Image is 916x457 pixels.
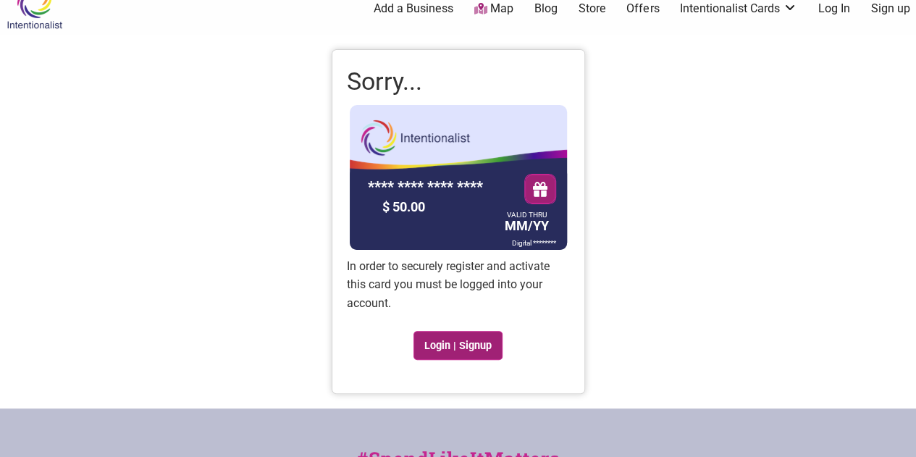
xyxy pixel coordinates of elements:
[680,1,797,17] a: Intentionalist Cards
[871,1,910,17] a: Sign up
[379,196,502,218] div: $ 50.00
[374,1,453,17] a: Add a Business
[347,257,570,313] p: In order to securely register and activate this card you must be logged into your account.
[347,64,570,99] h1: Sorry...
[534,1,558,17] a: Blog
[505,214,549,216] div: VALID THRU
[501,212,552,237] div: MM/YY
[413,331,503,360] a: Login | Signup
[474,1,513,17] a: Map
[626,1,659,17] a: Offers
[818,1,850,17] a: Log In
[578,1,605,17] a: Store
